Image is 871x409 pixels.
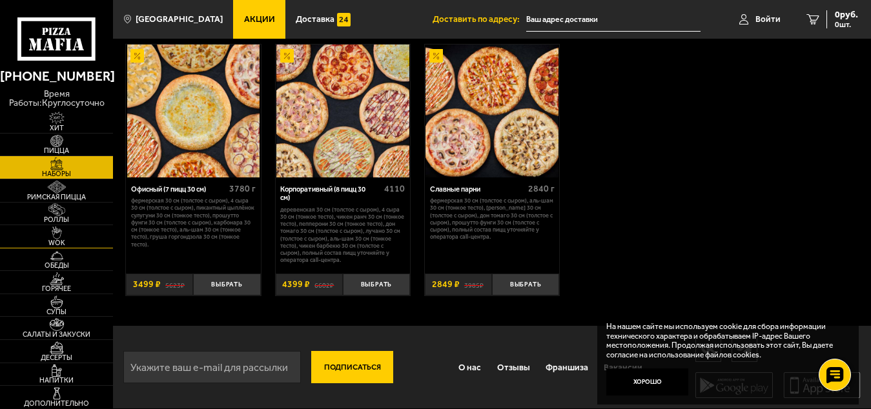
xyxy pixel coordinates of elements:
[282,280,310,289] span: 4399 ₽
[311,351,393,383] button: Подписаться
[133,280,161,289] span: 3499 ₽
[165,280,185,289] s: 5623 ₽
[596,352,650,382] a: Вакансии
[127,45,260,177] img: Офисный (7 пицц 30 см)
[425,45,559,177] a: АкционныйСлавные парни
[130,49,144,63] img: Акционный
[244,15,275,23] span: Акции
[489,352,538,382] a: Отзывы
[755,15,781,23] span: Войти
[337,13,351,26] img: 15daf4d41897b9f0e9f617042186c801.svg
[280,49,294,63] img: Акционный
[296,15,334,23] span: Доставка
[835,21,858,28] span: 0 шт.
[229,183,256,194] span: 3780 г
[280,206,405,264] p: Деревенская 30 см (толстое с сыром), 4 сыра 30 см (тонкое тесто), Чикен Ранч 30 см (тонкое тесто)...
[126,45,260,177] a: АкционныйОфисный (7 пицц 30 см)
[276,45,409,177] img: Корпоративный (8 пицц 30 см)
[464,280,484,289] s: 3985 ₽
[538,352,596,382] a: Франшиза
[136,15,223,23] span: [GEOGRAPHIC_DATA]
[425,45,558,177] img: Славные парни
[193,274,260,295] button: Выбрать
[343,274,410,295] button: Выбрать
[606,368,688,395] button: Хорошо
[280,185,381,203] div: Корпоративный (8 пицц 30 см)
[429,49,443,63] img: Акционный
[123,351,301,383] input: Укажите ваш e-mail для рассылки
[433,15,526,23] span: Доставить по адресу:
[526,8,701,32] input: Ваш адрес доставки
[451,352,489,382] a: О нас
[492,274,559,295] button: Выбрать
[131,185,226,194] div: Офисный (7 пицц 30 см)
[314,280,334,289] s: 6602 ₽
[430,197,555,240] p: Фермерская 30 см (толстое с сыром), Аль-Шам 30 см (тонкое тесто), [PERSON_NAME] 30 см (толстое с ...
[835,10,858,19] span: 0 руб.
[384,183,405,194] span: 4110
[528,183,555,194] span: 2840 г
[606,322,842,359] p: На нашем сайте мы используем cookie для сбора информации технического характера и обрабатываем IP...
[432,280,460,289] span: 2849 ₽
[131,197,256,248] p: Фермерская 30 см (толстое с сыром), 4 сыра 30 см (толстое с сыром), Пикантный цыплёнок сулугуни 3...
[430,185,525,194] div: Славные парни
[276,45,410,177] a: АкционныйКорпоративный (8 пицц 30 см)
